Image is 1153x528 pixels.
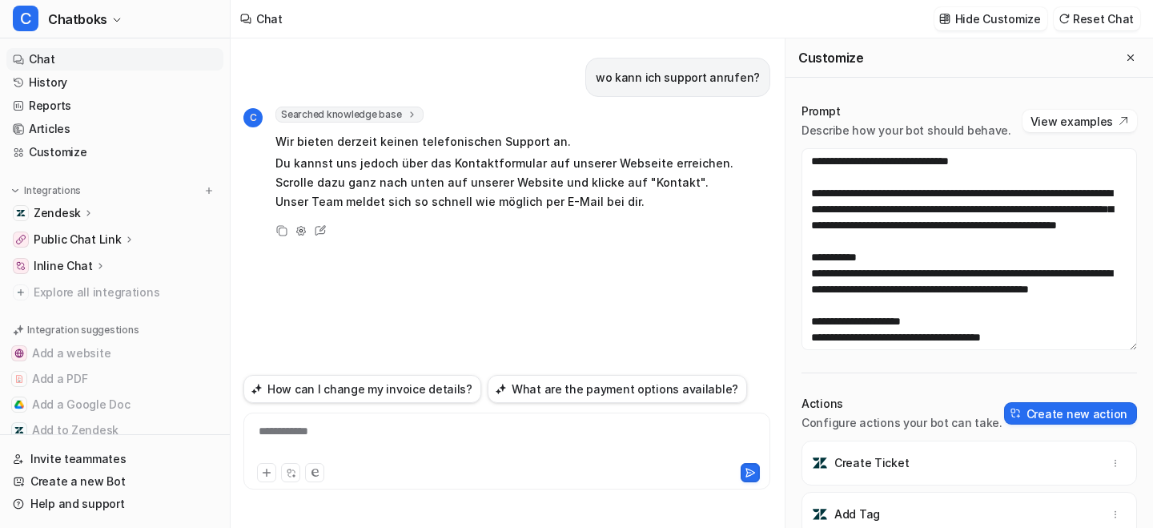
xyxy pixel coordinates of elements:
[275,154,744,212] p: Du kannst uns jedoch über das Kontaktformular auf unserer Webseite erreichen. Scrolle dazu ganz n...
[13,284,29,300] img: explore all integrations
[1004,402,1137,425] button: Create new action
[596,68,760,87] p: wo kann ich support anrufen?
[812,455,828,471] img: Create Ticket icon
[6,95,223,117] a: Reports
[834,455,909,471] p: Create Ticket
[834,506,880,522] p: Add Tag
[6,448,223,470] a: Invite teammates
[203,185,215,196] img: menu_add.svg
[16,235,26,244] img: Public Chat Link
[801,396,1002,412] p: Actions
[34,280,217,305] span: Explore all integrations
[48,8,107,30] span: Chatboks
[24,184,81,197] p: Integrations
[801,103,1011,119] p: Prompt
[14,349,24,358] img: Add a website
[801,123,1011,139] p: Describe how your bot should behave.
[6,281,223,304] a: Explore all integrations
[275,132,744,151] p: Wir bieten derzeit keinen telefonischen Support an.
[6,417,223,443] button: Add to ZendeskAdd to Zendesk
[275,107,424,123] span: Searched knowledge base
[939,13,950,25] img: customize
[6,366,223,392] button: Add a PDFAdd a PDF
[34,232,122,248] p: Public Chat Link
[6,48,223,71] a: Chat
[243,108,263,127] span: C
[6,470,223,493] a: Create a new Bot
[1010,408,1022,419] img: create-action-icon.svg
[1059,13,1070,25] img: reset
[14,374,24,384] img: Add a PDF
[6,183,86,199] button: Integrations
[14,400,24,409] img: Add a Google Doc
[6,141,223,163] a: Customize
[16,261,26,271] img: Inline Chat
[1121,48,1140,67] button: Close flyout
[6,392,223,417] button: Add a Google DocAdd a Google Doc
[16,208,26,218] img: Zendesk
[488,375,747,403] button: What are the payment options available?
[13,6,38,31] span: C
[6,71,223,94] a: History
[798,50,863,66] h2: Customize
[10,185,21,196] img: expand menu
[812,506,828,522] img: Add Tag icon
[955,10,1041,27] p: Hide Customize
[934,7,1047,30] button: Hide Customize
[6,493,223,515] a: Help and support
[243,375,481,403] button: How can I change my invoice details?
[1022,110,1137,132] button: View examples
[34,205,81,221] p: Zendesk
[6,341,223,366] button: Add a websiteAdd a website
[256,10,283,27] div: Chat
[27,323,139,337] p: Integration suggestions
[1054,7,1140,30] button: Reset Chat
[801,415,1002,431] p: Configure actions your bot can take.
[6,118,223,140] a: Articles
[34,258,93,274] p: Inline Chat
[14,425,24,435] img: Add to Zendesk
